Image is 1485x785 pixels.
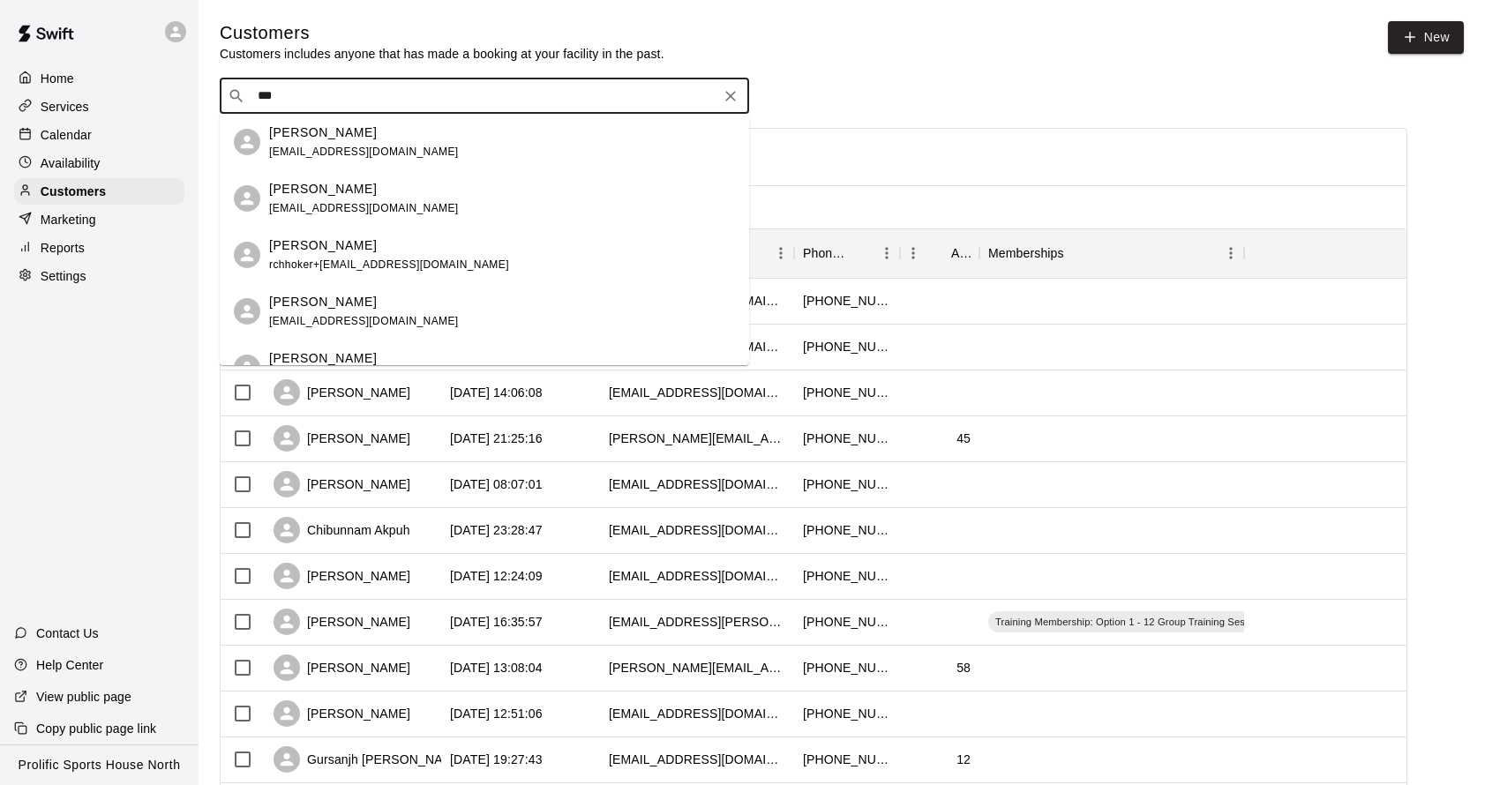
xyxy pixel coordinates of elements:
[956,430,971,447] div: 45
[269,180,377,198] p: [PERSON_NAME]
[234,298,260,325] div: Nicolas Fleischhaker
[269,236,377,255] p: [PERSON_NAME]
[803,659,891,677] div: +14036064091
[220,78,749,114] div: Search customers by name or email
[450,521,543,539] div: 2025-08-11 23:28:47
[988,228,1064,278] div: Memberships
[1218,240,1244,266] button: Menu
[36,688,131,706] p: View public page
[19,756,181,774] p: Prolific Sports House North
[36,624,99,642] p: Contact Us
[803,338,891,355] div: +15874394454
[274,654,410,681] div: [PERSON_NAME]
[14,235,184,261] a: Reports
[803,292,891,310] div: +15875791404
[14,178,184,205] a: Customers
[41,98,89,116] p: Services
[269,202,459,214] span: [EMAIL_ADDRESS][DOMAIN_NAME]
[274,379,410,406] div: [PERSON_NAME]
[600,228,794,278] div: Email
[274,563,410,589] div: [PERSON_NAME]
[41,183,106,200] p: Customers
[269,349,377,368] p: [PERSON_NAME]
[14,206,184,233] a: Marketing
[951,228,971,278] div: Age
[609,430,785,447] div: scott@airdriebasketball.ca
[609,613,785,631] div: ifeyinwa.onwuka@gmail.com
[768,240,794,266] button: Menu
[36,656,103,674] p: Help Center
[14,93,184,120] a: Services
[1064,241,1089,265] button: Sort
[450,567,543,585] div: 2025-08-11 12:24:09
[609,475,785,493] div: colemanj@telusplanet.net
[609,567,785,585] div: idreesnoorudin@gmail.com
[900,228,979,278] div: Age
[269,315,459,327] span: [EMAIL_ADDRESS][DOMAIN_NAME]
[41,211,96,228] p: Marketing
[36,720,156,737] p: Copy public page link
[794,228,900,278] div: Phone Number
[956,751,971,768] div: 12
[450,613,543,631] div: 2025-08-08 16:35:57
[234,129,260,155] div: Surkhab Chhokar
[803,475,891,493] div: +14035894788
[41,239,85,257] p: Reports
[269,258,509,271] span: rchhoker+[EMAIL_ADDRESS][DOMAIN_NAME]
[274,425,410,452] div: [PERSON_NAME]
[450,384,543,401] div: 2025-08-18 14:06:08
[450,705,543,722] div: 2025-08-06 12:51:06
[450,475,543,493] div: 2025-08-12 08:07:01
[14,263,184,289] a: Settings
[609,384,785,401] div: derkachm@yahoo.com
[274,700,410,727] div: [PERSON_NAME]
[41,70,74,87] p: Home
[609,521,785,539] div: chibunnama12@gmail.com
[274,517,410,543] div: Chibunnam Akpuh
[269,146,459,158] span: [EMAIL_ADDRESS][DOMAIN_NAME]
[41,154,101,172] p: Availability
[450,659,543,677] div: 2025-08-08 13:08:04
[803,521,891,539] div: +14039269820
[234,185,260,212] div: Jess Chhokar
[234,242,260,268] div: Anaya Chhoker
[874,240,900,266] button: Menu
[956,659,971,677] div: 58
[14,150,184,176] a: Availability
[14,122,184,148] a: Calendar
[274,609,410,635] div: [PERSON_NAME]
[849,241,874,265] button: Sort
[609,751,785,768] div: kaurhardip18@gmail.com
[979,228,1244,278] div: Memberships
[803,430,891,447] div: +14038625958
[609,659,785,677] div: paul.monaghan@wcs-g.com
[274,746,465,773] div: Gursanjh [PERSON_NAME]
[803,613,891,631] div: +15878323054
[274,471,410,497] div: [PERSON_NAME]
[718,84,743,108] button: Clear
[803,384,891,401] div: +17805228294
[926,241,951,265] button: Sort
[41,126,92,144] p: Calendar
[450,430,543,447] div: 2025-08-14 21:25:16
[14,65,184,92] a: Home
[803,751,891,768] div: +15879716511
[234,355,260,381] div: Aria Chhokar
[1388,21,1464,54] a: New
[803,705,891,722] div: +14039706000
[41,267,86,285] p: Settings
[269,293,377,311] p: [PERSON_NAME]
[220,45,664,63] p: Customers includes anyone that has made a booking at your facility in the past.
[450,751,543,768] div: 2025-08-03 19:27:43
[803,567,891,585] div: +15874336194
[803,228,849,278] div: Phone Number
[220,21,664,45] h5: Customers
